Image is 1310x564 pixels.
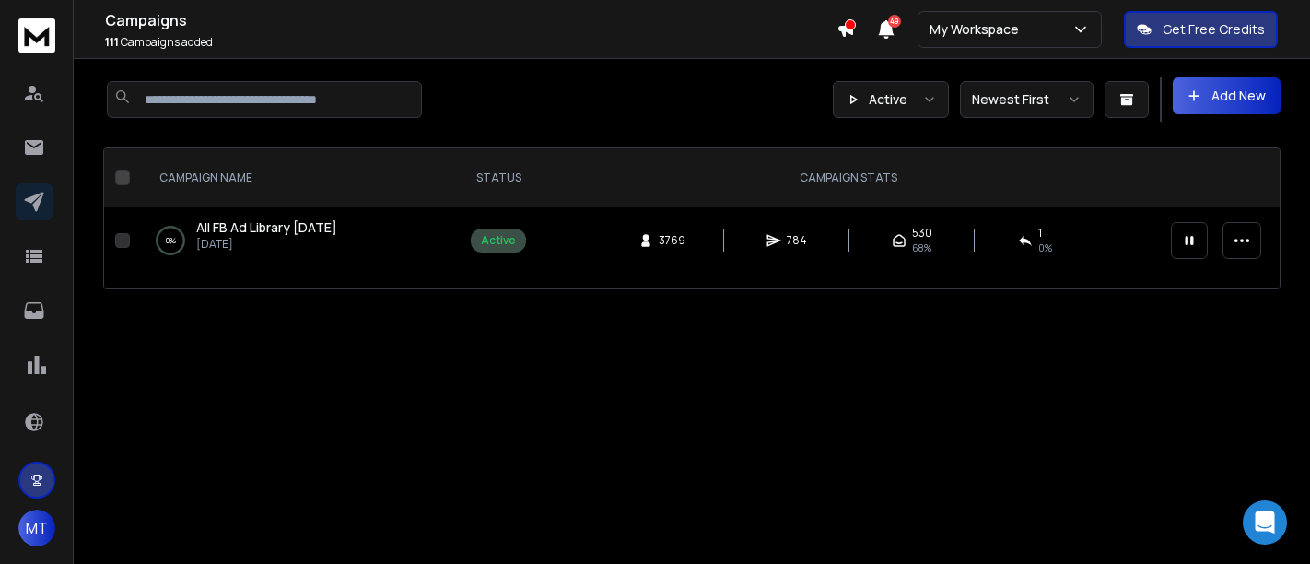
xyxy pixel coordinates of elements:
span: 111 [105,34,119,50]
button: Get Free Credits [1124,11,1278,48]
p: [DATE] [196,237,337,252]
p: 0 % [166,231,176,250]
span: 49 [888,15,901,28]
span: 530 [912,226,932,241]
span: 784 [787,233,807,248]
button: MT [18,510,55,546]
th: CAMPAIGN NAME [137,148,460,207]
span: All FB Ad Library [DATE] [196,218,337,236]
img: logo [18,18,55,53]
button: Add New [1173,77,1281,114]
p: Campaigns added [105,35,836,50]
h1: Campaigns [105,9,836,31]
span: 3769 [659,233,685,248]
p: My Workspace [930,20,1026,39]
th: STATUS [460,148,537,207]
th: CAMPAIGN STATS [537,148,1160,207]
button: Newest First [960,81,1094,118]
span: 68 % [912,241,931,255]
p: Active [869,90,907,109]
div: Open Intercom Messenger [1243,500,1287,545]
a: All FB Ad Library [DATE] [196,218,337,237]
div: Active [481,233,516,248]
p: Get Free Credits [1163,20,1265,39]
span: 1 [1038,226,1042,241]
td: 0%All FB Ad Library [DATE][DATE] [137,207,460,274]
span: 0 % [1038,241,1052,255]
